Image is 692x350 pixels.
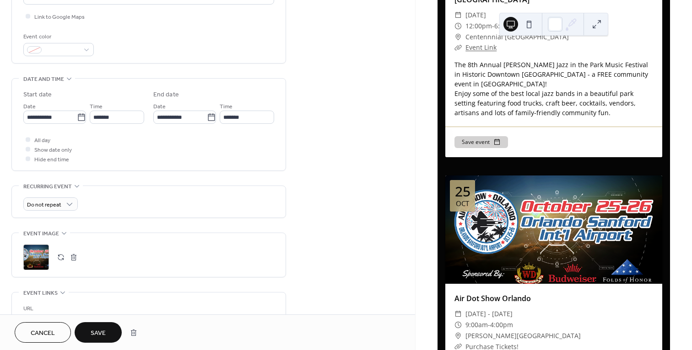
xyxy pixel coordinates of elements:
[153,90,179,100] div: End date
[455,185,470,198] div: 25
[454,293,531,303] a: Air Dot Show Orlando
[465,32,569,42] span: Centennnial [GEOGRAPHIC_DATA]
[75,322,122,343] button: Save
[153,102,166,111] span: Date
[465,319,488,330] span: 9:00am
[454,319,462,330] div: ​
[494,21,517,32] span: 6:00pm
[91,329,106,338] span: Save
[27,200,61,210] span: Do not repeat
[34,155,69,164] span: Hide end time
[31,329,55,338] span: Cancel
[90,102,103,111] span: Time
[23,182,72,191] span: Recurring event
[465,10,486,21] span: [DATE]
[465,308,513,319] span: [DATE] - [DATE]
[34,12,85,22] span: Link to Google Maps
[23,102,36,111] span: Date
[23,229,59,239] span: Event image
[465,43,497,52] a: Event Link
[454,330,462,341] div: ​
[465,21,492,32] span: 12:00pm
[445,60,662,117] div: The 8th Annual [PERSON_NAME] Jazz in the Park Music Festival in Historic Downtown [GEOGRAPHIC_DAT...
[23,74,64,84] span: Date and time
[454,136,508,148] button: Save event
[15,322,71,343] button: Cancel
[456,200,469,207] div: Oct
[34,145,72,155] span: Show date only
[23,32,92,42] div: Event color
[220,102,232,111] span: Time
[465,330,581,341] span: [PERSON_NAME][GEOGRAPHIC_DATA]
[23,304,272,313] div: URL
[454,308,462,319] div: ​
[454,32,462,42] div: ​
[454,42,462,53] div: ​
[23,244,49,270] div: ;
[454,10,462,21] div: ​
[23,288,58,298] span: Event links
[490,319,513,330] span: 4:00pm
[34,136,50,145] span: All day
[492,21,494,32] span: -
[454,21,462,32] div: ​
[23,90,52,100] div: Start date
[488,319,490,330] span: -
